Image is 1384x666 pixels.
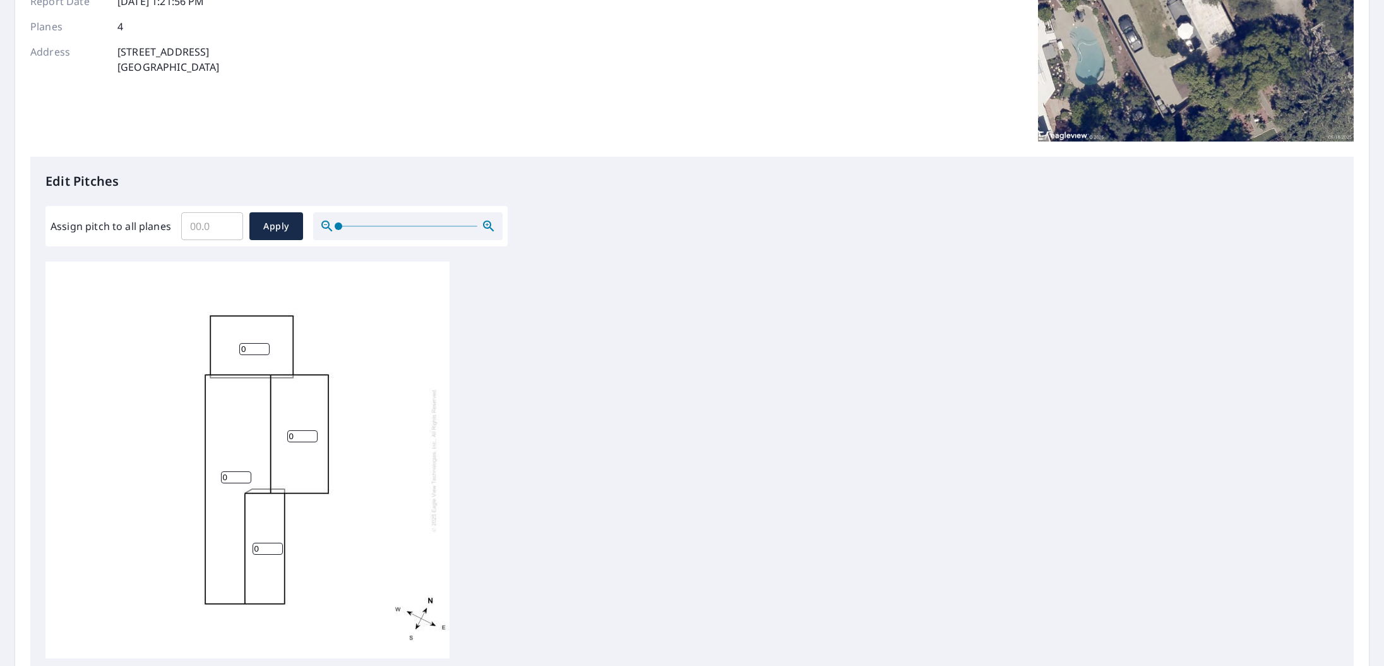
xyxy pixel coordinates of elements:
[30,44,106,75] p: Address
[117,19,123,34] p: 4
[30,19,106,34] p: Planes
[181,209,243,244] input: 00.0
[259,219,293,234] span: Apply
[51,219,171,234] label: Assign pitch to all planes
[117,44,220,75] p: [STREET_ADDRESS] [GEOGRAPHIC_DATA]
[249,212,303,240] button: Apply
[45,172,1339,191] p: Edit Pitches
